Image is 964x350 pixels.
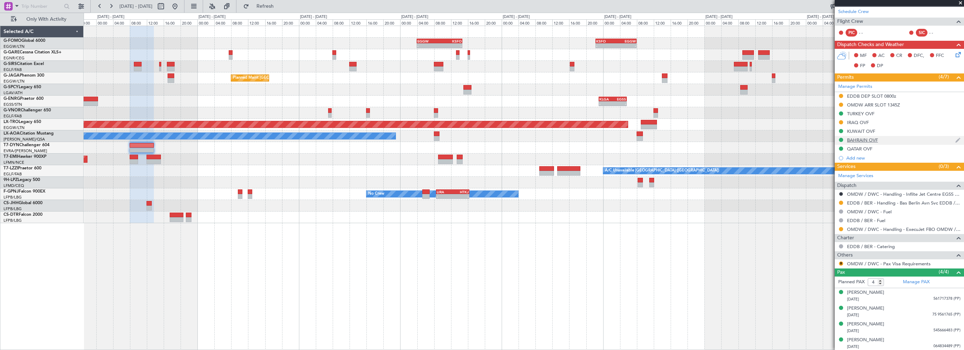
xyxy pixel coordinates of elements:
div: [PERSON_NAME] [847,337,884,344]
div: 04:00 [519,19,535,26]
div: 08:00 [231,19,248,26]
span: T7-DYN [4,143,19,147]
a: EGLF/FAB [4,67,22,72]
div: 16:00 [164,19,181,26]
span: [DATE] [847,328,859,333]
div: [DATE] - [DATE] [300,14,327,20]
label: Planned PAX [838,279,865,286]
span: G-SIRS [4,62,17,66]
div: 20:00 [181,19,197,26]
a: G-SIRSCitation Excel [4,62,44,66]
div: 20:00 [586,19,603,26]
a: LFPB/LBG [4,218,22,223]
a: CS-JHHGlobal 6000 [4,201,43,205]
span: Charter [837,234,854,242]
a: EGSS/STN [4,102,22,107]
div: HTKJ [452,190,469,194]
span: G-ENRG [4,97,20,101]
span: (4/7) [939,73,949,80]
div: - [596,44,616,48]
div: 12:00 [248,19,265,26]
span: (0/3) [939,163,949,170]
a: G-ENRGPraetor 600 [4,97,44,101]
div: 00:00 [96,19,113,26]
a: EGLF/FAB [4,114,22,119]
div: [DATE] - [DATE] [198,14,226,20]
a: LFMN/NCE [4,160,24,165]
div: 04:00 [620,19,637,26]
div: - - [929,30,945,36]
a: LFPB/LBG [4,195,22,200]
div: - [613,102,626,106]
div: 04:00 [316,19,333,26]
div: 12:00 [350,19,366,26]
span: G-SPCY [4,85,19,89]
div: - [439,44,462,48]
a: T7-EMIHawker 900XP [4,155,46,159]
div: 08:00 [333,19,350,26]
a: EDDB / BER - Fuel [847,218,885,223]
div: 00:00 [400,19,417,26]
div: 12:00 [755,19,772,26]
div: 00:00 [603,19,620,26]
span: T7-EMI [4,155,17,159]
div: Planned Maint [GEOGRAPHIC_DATA] ([GEOGRAPHIC_DATA]) [233,73,344,83]
div: EGGW [616,39,636,43]
div: - - [859,30,875,36]
a: T7-LZZIPraetor 600 [4,166,41,170]
button: Refresh [240,1,282,12]
img: edit [955,137,960,143]
div: 00:00 [502,19,519,26]
div: 16:00 [468,19,485,26]
div: 00:00 [197,19,214,26]
div: A/C Unavailable [GEOGRAPHIC_DATA] ([GEOGRAPHIC_DATA]) [605,166,719,176]
span: Others [837,251,853,259]
div: [PERSON_NAME] [847,321,884,328]
a: OMDW / DWC - Fuel [847,209,892,215]
div: 20:00 [688,19,704,26]
a: LX-TROLegacy 650 [4,120,41,124]
div: 04:00 [823,19,840,26]
a: EDDB / BER - Catering [847,244,895,249]
div: 04:00 [721,19,738,26]
span: Flight Crew [837,18,863,26]
a: EGGW/LTN [4,44,25,49]
div: [DATE] - [DATE] [705,14,732,20]
div: 12:00 [451,19,468,26]
span: CS-DTR [4,213,19,217]
div: [DATE] - [DATE] [503,14,530,20]
div: 20:00 [383,19,400,26]
div: 16:00 [671,19,688,26]
div: [DATE] - [DATE] [401,14,428,20]
div: - [599,102,613,106]
a: OMDW / DWC - Handling - ExecuJet FBO OMDW / DWC [847,226,960,232]
span: G-VNOR [4,108,21,112]
div: [DATE] - [DATE] [604,14,631,20]
div: EDDB DEP SLOT 0800z [847,93,896,99]
a: Schedule Crew [838,8,869,15]
a: EVRA/[PERSON_NAME] [4,148,47,154]
span: Pax [837,268,845,277]
span: CS-JHH [4,201,19,205]
a: G-FOMOGlobal 6000 [4,39,45,43]
div: 08:00 [434,19,451,26]
div: [PERSON_NAME] [847,305,884,312]
button: Only With Activity [8,14,76,25]
div: SIC [916,29,927,37]
div: No Crew [368,189,384,199]
a: EGNR/CEG [4,56,25,61]
a: [PERSON_NAME]/QSA [4,137,45,142]
span: 064834489 (PP) [933,343,960,349]
a: CS-DTRFalcon 2000 [4,213,43,217]
a: G-JAGAPhenom 300 [4,73,44,78]
div: 00:00 [299,19,316,26]
div: 12:00 [147,19,164,26]
span: Only With Activity [18,17,74,22]
span: G-JAGA [4,73,20,78]
span: Refresh [250,4,280,9]
span: Dispatch [837,182,856,190]
button: R [839,261,843,266]
span: G-GARE [4,50,20,54]
a: Manage PAX [903,279,930,286]
div: 20:00 [789,19,806,26]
